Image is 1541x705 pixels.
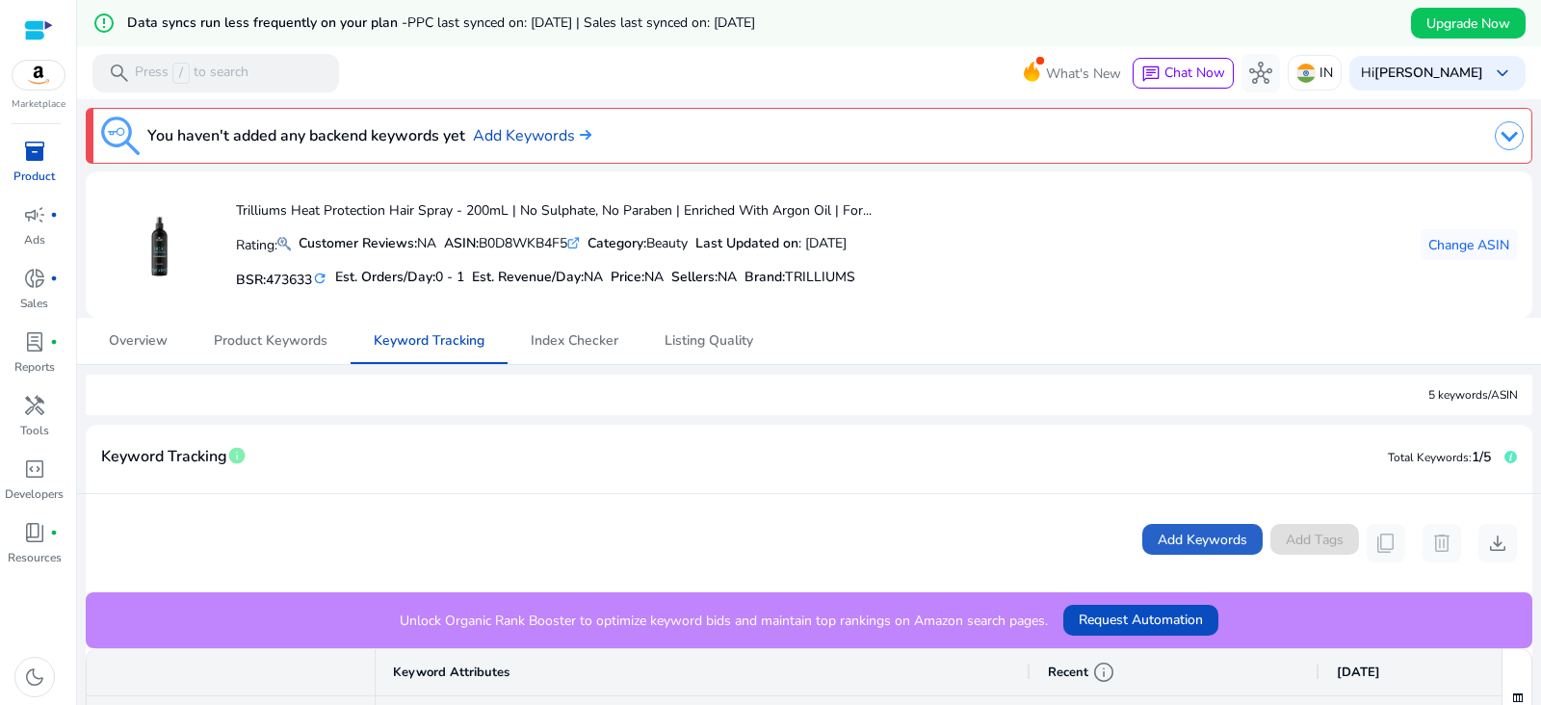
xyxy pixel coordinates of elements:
[299,233,436,253] div: NA
[236,232,291,255] p: Rating:
[135,63,248,84] p: Press to search
[1478,524,1517,562] button: download
[718,268,737,286] span: NA
[695,234,798,252] b: Last Updated on
[1388,450,1472,465] span: Total Keywords:
[1063,605,1218,636] button: Request Automation
[1428,386,1518,404] div: 5 keywords/ASIN
[236,203,872,220] h4: Trilliums Heat Protection Hair Spray - 200mL | No Sulphate, No Paraben | Enriched With Argon Oil ...
[312,270,327,288] mat-icon: refresh
[1495,121,1524,150] img: dropdown-arrow.svg
[299,234,417,252] b: Customer Reviews:
[23,521,46,544] span: book_4
[108,62,131,85] span: search
[1164,64,1225,82] span: Chat Now
[588,234,646,252] b: Category:
[92,12,116,35] mat-icon: error_outline
[172,63,190,84] span: /
[23,666,46,689] span: dark_mode
[531,334,618,348] span: Index Checker
[407,13,755,32] span: PPC last synced on: [DATE] | Sales last synced on: [DATE]
[13,61,65,90] img: amazon.svg
[473,124,591,147] a: Add Keywords
[24,231,45,248] p: Ads
[1319,56,1333,90] p: IN
[1048,661,1115,684] div: Recent
[444,233,580,253] div: B0D8WKB4F5
[575,129,591,141] img: arrow-right.svg
[1486,532,1509,555] span: download
[101,440,227,474] span: Keyword Tracking
[1421,229,1517,260] button: Change ASIN
[236,268,327,289] h5: BSR:
[14,358,55,376] p: Reports
[227,446,247,465] span: info
[1428,235,1509,255] span: Change ASIN
[50,211,58,219] span: fiber_manual_record
[147,124,465,147] h3: You haven't added any backend keywords yet
[1079,610,1203,630] span: Request Automation
[611,270,664,286] h5: Price:
[400,611,1048,631] p: Unlock Organic Rank Booster to optimize keyword bids and maintain top rankings on Amazon search p...
[1249,62,1272,85] span: hub
[1092,661,1115,684] span: info
[1046,57,1121,91] span: What's New
[20,295,48,312] p: Sales
[588,233,688,253] div: Beauty
[214,334,327,348] span: Product Keywords
[335,270,464,286] h5: Est. Orders/Day:
[374,334,484,348] span: Keyword Tracking
[50,529,58,536] span: fiber_manual_record
[23,140,46,163] span: inventory_2
[665,334,753,348] span: Listing Quality
[1241,54,1280,92] button: hub
[435,268,464,286] span: 0 - 1
[50,338,58,346] span: fiber_manual_record
[393,664,509,681] span: Keyword Attributes
[671,270,737,286] h5: Sellers:
[12,97,65,112] p: Marketplace
[101,117,140,155] img: keyword-tracking.svg
[1472,448,1491,466] span: 1/5
[444,234,479,252] b: ASIN:
[695,233,847,253] div: : [DATE]
[584,268,603,286] span: NA
[23,203,46,226] span: campaign
[744,270,855,286] h5: :
[1296,64,1316,83] img: in.svg
[8,549,62,566] p: Resources
[23,457,46,481] span: code_blocks
[1491,62,1514,85] span: keyboard_arrow_down
[109,334,168,348] span: Overview
[644,268,664,286] span: NA
[1361,66,1483,80] p: Hi
[785,268,855,286] span: TRILLIUMS
[123,209,196,281] img: 31VOQOs40PL.jpg
[20,422,49,439] p: Tools
[23,394,46,417] span: handyman
[1141,65,1161,84] span: chat
[744,268,782,286] span: Brand
[1133,58,1234,89] button: chatChat Now
[1142,524,1263,555] button: Add Keywords
[1426,13,1510,34] span: Upgrade Now
[266,271,312,289] span: 473633
[13,168,55,185] p: Product
[127,15,755,32] h5: Data syncs run less frequently on your plan -
[23,267,46,290] span: donut_small
[472,270,603,286] h5: Est. Revenue/Day:
[50,274,58,282] span: fiber_manual_record
[1374,64,1483,82] b: [PERSON_NAME]
[1411,8,1526,39] button: Upgrade Now
[1158,530,1247,550] span: Add Keywords
[1337,664,1380,681] span: [DATE]
[23,330,46,353] span: lab_profile
[5,485,64,503] p: Developers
